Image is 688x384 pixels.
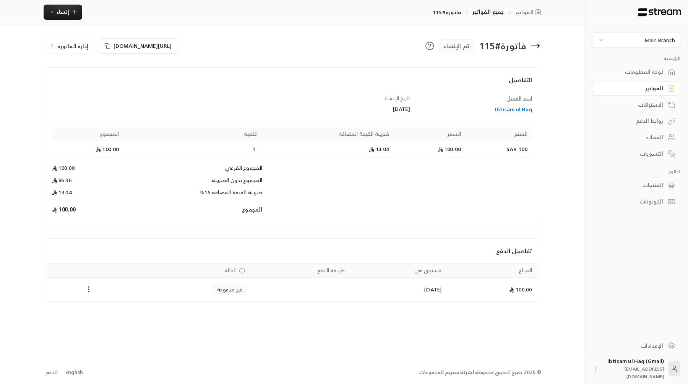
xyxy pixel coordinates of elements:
[433,8,461,16] p: فاتورة#115
[65,369,83,376] div: English
[592,32,680,48] button: Main Branch
[52,158,124,176] td: 100.00
[602,117,663,125] div: روابط الدفع
[52,189,124,201] td: 13.04
[602,68,663,76] div: لوحة المعلومات
[602,181,663,189] div: المنتجات
[252,264,349,278] th: طريقة الدفع
[52,246,532,255] h4: تفاصيل الدفع
[446,278,540,301] td: 100.00
[57,7,69,16] span: إنشاء
[506,94,532,103] span: اسم العميل
[394,127,466,141] th: السعر
[446,264,540,278] th: المبلغ
[217,286,243,293] span: غير مدفوعة
[262,141,394,158] td: 13.04
[419,369,541,376] div: © 2025 جميع الحقوق محفوظة لشركة ستريم للمدفوعات.
[44,263,540,301] table: Payments
[57,41,88,51] span: إدارة الفاتورة
[52,141,124,158] td: 100.00
[592,130,680,145] a: العملاء
[644,36,675,44] div: Main Branch
[515,8,544,16] a: الفواتير
[592,97,680,112] a: الاشتراكات
[52,75,532,92] h4: التفاصيل
[602,101,663,109] div: الاشتراكات
[44,38,93,54] button: إدارة الفاتورة
[592,146,680,161] a: التسويات
[123,158,262,176] td: المجموع الفرعي
[472,7,504,16] a: جميع الفواتير
[592,194,680,209] a: الكوبونات
[592,55,680,62] p: الرئيسية
[602,198,663,205] div: الكوبونات
[602,133,663,141] div: العملاء
[592,338,680,353] a: الإعدادات
[592,178,680,193] a: المنتجات
[114,41,172,50] span: [URL][DOMAIN_NAME]
[52,201,124,218] td: 100.00
[52,127,124,141] th: المجموع
[262,127,394,141] th: ضريبة القيمة المضافة
[479,40,526,52] div: فاتورة # 115
[250,145,258,153] span: 1
[44,5,82,20] button: إنشاء
[349,264,446,278] th: مستحق في
[602,85,663,92] div: الفواتير
[604,357,664,380] div: Ibtisam ul Haq (Gmail)
[43,366,60,379] a: الدعم
[123,189,262,201] td: ضريبة القيمة المضافة 15%
[296,105,411,113] div: [DATE]
[592,169,680,175] p: كتالوج
[418,106,532,113] a: Ibtisam ul Haq
[349,278,446,301] td: [DATE]
[123,201,262,218] td: المجموع
[625,365,664,381] span: [EMAIL_ADDRESS][DOMAIN_NAME]
[52,127,532,218] table: Products
[224,267,237,274] span: الحالة
[394,141,466,158] td: 100.00
[592,81,680,96] a: الفواتير
[98,38,178,54] button: [URL][DOMAIN_NAME]
[123,127,262,141] th: الكمية
[52,176,124,189] td: 86.96
[384,94,410,103] span: تاريخ الإنشاء
[592,65,680,80] a: لوحة المعلومات
[637,8,682,16] img: Logo
[466,141,532,158] td: 100 SAR
[602,150,663,158] div: التسويات
[433,8,544,16] nav: breadcrumb
[592,114,680,129] a: روابط الدفع
[602,342,663,350] div: الإعدادات
[466,127,532,141] th: المنتج
[123,176,262,189] td: المجموع بدون الضريبة
[444,41,469,50] span: تم الإنشاء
